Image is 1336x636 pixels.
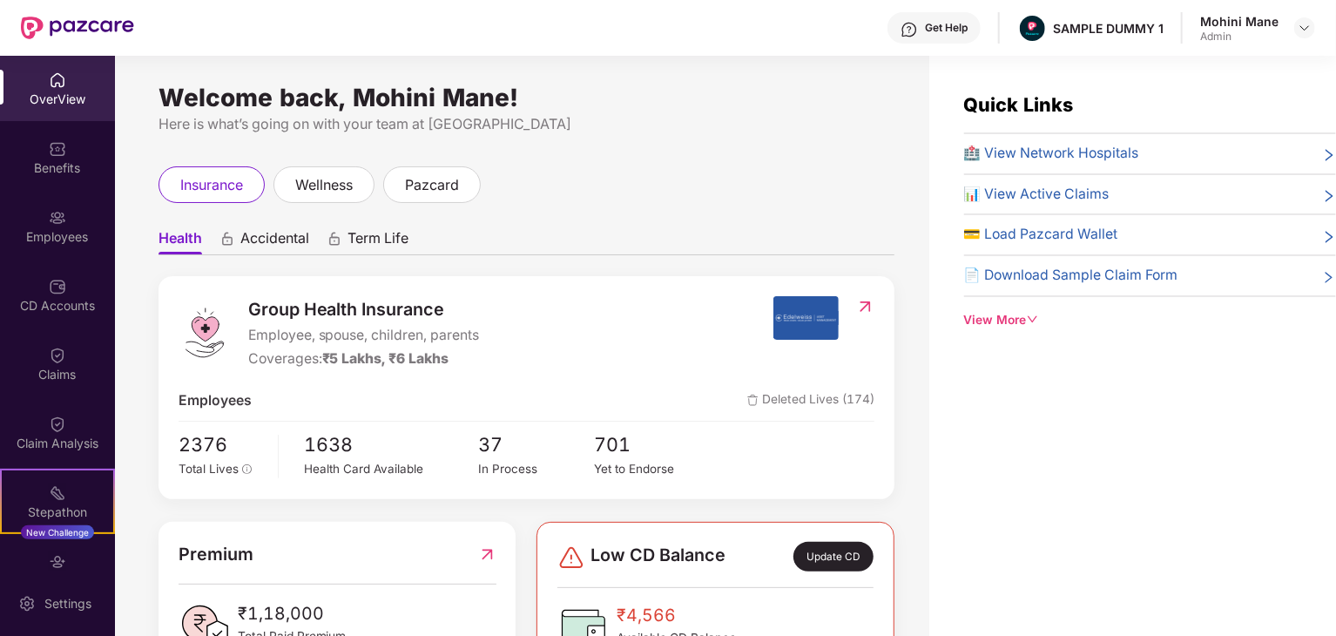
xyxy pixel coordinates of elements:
div: Stepathon [2,504,113,521]
span: Quick Links [964,93,1074,116]
span: wellness [295,174,353,196]
div: Get Help [925,21,968,35]
span: 📄 Download Sample Claim Form [964,265,1178,287]
span: 🏥 View Network Hospitals [964,143,1139,165]
span: info-circle [242,464,253,475]
span: insurance [180,174,243,196]
div: View More [964,311,1336,330]
span: 1638 [305,430,479,460]
span: Low CD Balance [590,542,725,572]
span: 💳 Load Pazcard Wallet [964,224,1118,246]
div: New Challenge [21,525,94,539]
span: Group Health Insurance [248,296,480,323]
span: right [1322,268,1336,287]
span: 37 [478,430,594,460]
div: In Process [478,460,594,478]
span: Term Life [347,229,408,254]
span: right [1322,187,1336,206]
img: svg+xml;base64,PHN2ZyBpZD0iRW1wbG95ZWVzIiB4bWxucz0iaHR0cDovL3d3dy53My5vcmcvMjAwMC9zdmciIHdpZHRoPS... [49,209,66,227]
span: Employees [179,390,252,412]
img: Pazcare_Alternative_logo-01-01.png [1020,16,1045,41]
span: Health [159,229,202,254]
div: Mohini Mane [1200,13,1279,30]
span: right [1322,227,1336,246]
img: svg+xml;base64,PHN2ZyBpZD0iQ0RfQWNjb3VudHMiIGRhdGEtbmFtZT0iQ0QgQWNjb3VudHMiIHhtbG5zPSJodHRwOi8vd3... [49,278,66,295]
img: RedirectIcon [856,298,874,315]
img: svg+xml;base64,PHN2ZyBpZD0iU2V0dGluZy0yMHgyMCIgeG1sbnM9Imh0dHA6Ly93d3cudzMub3JnLzIwMDAvc3ZnIiB3aW... [18,595,36,612]
span: Premium [179,541,253,568]
span: Total Lives [179,462,239,476]
img: svg+xml;base64,PHN2ZyBpZD0iQ2xhaW0iIHhtbG5zPSJodHRwOi8vd3d3LnczLm9yZy8yMDAwL3N2ZyIgd2lkdGg9IjIwIi... [49,347,66,364]
div: Admin [1200,30,1279,44]
img: insurerIcon [773,296,839,340]
img: svg+xml;base64,PHN2ZyBpZD0iQmVuZWZpdHMiIHhtbG5zPSJodHRwOi8vd3d3LnczLm9yZy8yMDAwL3N2ZyIgd2lkdGg9Ij... [49,140,66,158]
img: svg+xml;base64,PHN2ZyBpZD0iSG9tZSIgeG1sbnM9Imh0dHA6Ly93d3cudzMub3JnLzIwMDAvc3ZnIiB3aWR0aD0iMjAiIG... [49,71,66,89]
span: pazcard [405,174,459,196]
div: SAMPLE DUMMY 1 [1053,20,1164,37]
div: Health Card Available [305,460,479,478]
img: New Pazcare Logo [21,17,134,39]
span: Accidental [240,229,309,254]
img: svg+xml;base64,PHN2ZyBpZD0iRGFuZ2VyLTMyeDMyIiB4bWxucz0iaHR0cDovL3d3dy53My5vcmcvMjAwMC9zdmciIHdpZH... [557,544,585,572]
img: svg+xml;base64,PHN2ZyBpZD0iRW5kb3JzZW1lbnRzIiB4bWxucz0iaHR0cDovL3d3dy53My5vcmcvMjAwMC9zdmciIHdpZH... [49,553,66,571]
img: svg+xml;base64,PHN2ZyBpZD0iQ2xhaW0iIHhtbG5zPSJodHRwOi8vd3d3LnczLm9yZy8yMDAwL3N2ZyIgd2lkdGg9IjIwIi... [49,416,66,433]
div: animation [327,231,342,247]
div: Update CD [793,542,874,572]
img: svg+xml;base64,PHN2ZyBpZD0iSGVscC0zMngzMiIgeG1sbnM9Imh0dHA6Ly93d3cudzMub3JnLzIwMDAvc3ZnIiB3aWR0aD... [901,21,918,38]
span: ₹1,18,000 [238,600,347,627]
div: Yet to Endorse [595,460,711,478]
img: RedirectIcon [478,541,496,568]
span: 701 [595,430,711,460]
span: down [1027,314,1039,326]
span: Employee, spouse, children, parents [248,325,480,347]
div: animation [219,231,235,247]
span: ₹4,566 [617,602,736,629]
span: 2376 [179,430,266,460]
img: deleteIcon [747,395,759,406]
span: right [1322,146,1336,165]
div: Coverages: [248,348,480,370]
div: Settings [39,595,97,612]
span: 📊 View Active Claims [964,184,1110,206]
img: svg+xml;base64,PHN2ZyB4bWxucz0iaHR0cDovL3d3dy53My5vcmcvMjAwMC9zdmciIHdpZHRoPSIyMSIgaGVpZ2h0PSIyMC... [49,484,66,502]
div: Here is what’s going on with your team at [GEOGRAPHIC_DATA] [159,113,894,135]
div: Welcome back, Mohini Mane! [159,91,894,105]
span: ₹5 Lakhs, ₹6 Lakhs [322,350,449,367]
img: svg+xml;base64,PHN2ZyBpZD0iRHJvcGRvd24tMzJ4MzIiIHhtbG5zPSJodHRwOi8vd3d3LnczLm9yZy8yMDAwL3N2ZyIgd2... [1298,21,1312,35]
img: logo [179,307,231,359]
span: Deleted Lives (174) [747,390,874,412]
